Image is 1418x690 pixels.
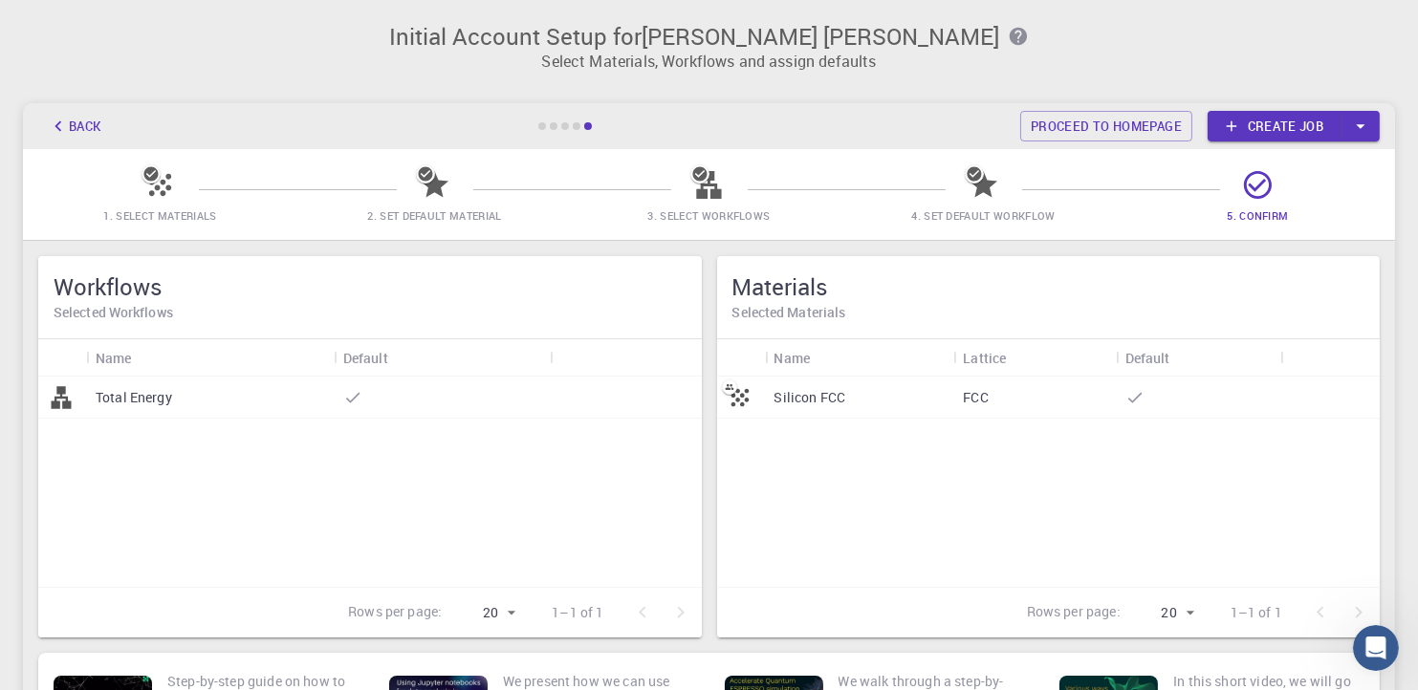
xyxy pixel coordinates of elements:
p: Rows per page: [348,602,442,624]
div: Icon [717,339,765,377]
div: 20 [1128,599,1200,627]
button: Sort [388,342,419,373]
div: Default [334,339,550,377]
a: Proceed to homepage [1020,111,1192,141]
div: Name [96,339,132,377]
iframe: Intercom live chat [1353,625,1399,671]
h3: Initial Account Setup for [PERSON_NAME] [PERSON_NAME] [34,23,1384,50]
h6: Selected Workflows [54,302,687,323]
div: Icon [38,339,86,377]
h5: Materials [732,271,1365,302]
button: Back [38,111,111,141]
h5: Workflows [54,271,687,302]
span: 3. Select Workflows [648,208,771,223]
div: Default [1125,339,1170,377]
p: FCC [963,388,988,407]
div: 20 [449,599,521,627]
button: Sort [1006,342,1036,373]
div: Name [86,339,334,377]
p: 1–1 of 1 [552,603,603,622]
div: Lattice [953,339,1115,377]
h6: Selected Materials [732,302,1365,323]
span: 2. Set Default Material [367,208,501,223]
p: 1–1 of 1 [1231,603,1282,622]
div: Default [343,339,388,377]
p: Select Materials, Workflows and assign defaults [34,50,1384,73]
div: Name [765,339,954,377]
span: 5. Confirm [1227,208,1288,223]
div: Lattice [963,339,1006,377]
button: Sort [1170,342,1201,373]
span: Support [38,13,107,31]
p: Silicon FCC [774,388,846,407]
div: Default [1116,339,1280,377]
div: Name [774,339,811,377]
button: Sort [810,342,840,373]
span: 4. Set Default Workflow [911,208,1055,223]
a: Create job [1208,111,1342,141]
button: Sort [132,342,163,373]
p: Rows per page: [1027,602,1121,624]
span: 1. Select Materials [104,208,217,223]
p: Total Energy [96,388,172,407]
